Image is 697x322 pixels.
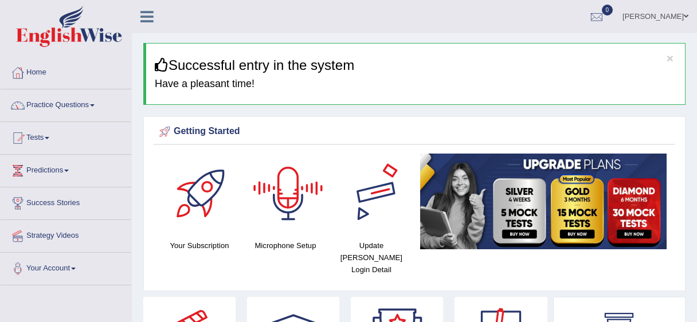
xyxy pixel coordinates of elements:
h4: Microphone Setup [248,239,323,252]
a: Success Stories [1,187,131,216]
a: Your Account [1,253,131,281]
a: Predictions [1,155,131,183]
h3: Successful entry in the system [155,58,676,73]
h4: Update [PERSON_NAME] Login Detail [334,239,409,276]
a: Home [1,57,131,85]
div: Getting Started [156,123,672,140]
a: Tests [1,122,131,151]
a: Strategy Videos [1,220,131,249]
button: × [667,52,673,64]
h4: Have a pleasant time! [155,78,676,90]
span: 0 [602,5,613,15]
a: Practice Questions [1,89,131,118]
h4: Your Subscription [162,239,237,252]
img: small5.jpg [420,154,667,249]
